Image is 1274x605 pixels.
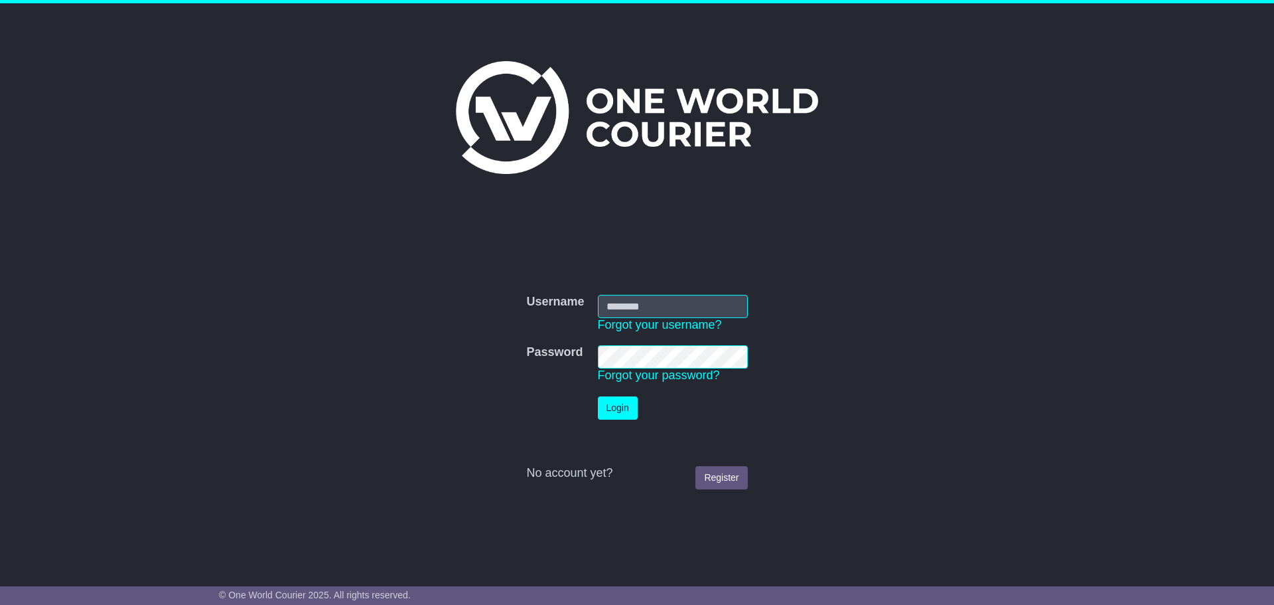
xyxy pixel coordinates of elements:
a: Forgot your password? [598,369,720,382]
a: Forgot your username? [598,318,722,331]
img: One World [456,61,818,174]
span: © One World Courier 2025. All rights reserved. [219,590,411,600]
label: Password [526,345,583,360]
div: No account yet? [526,466,747,481]
label: Username [526,295,584,309]
a: Register [695,466,747,489]
button: Login [598,396,638,420]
